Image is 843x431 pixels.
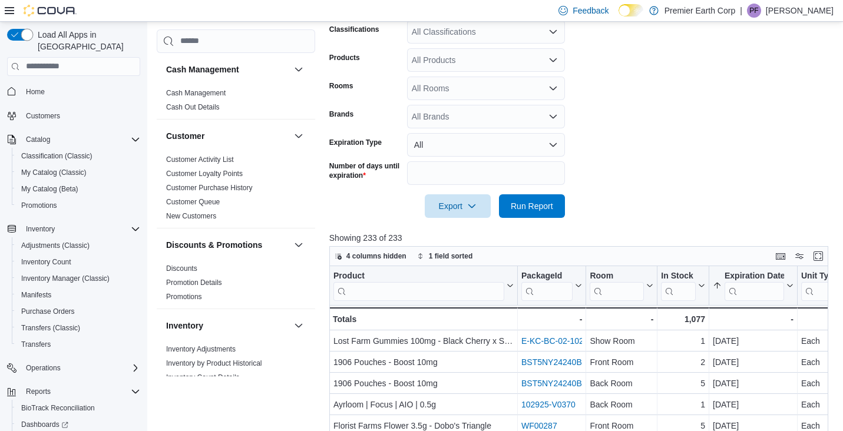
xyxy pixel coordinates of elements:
button: Open list of options [548,84,558,93]
div: Back Room [590,376,653,390]
button: Operations [2,360,145,376]
span: Classification (Classic) [21,151,92,161]
a: Customer Queue [166,198,220,206]
span: Adjustments (Classic) [21,241,90,250]
button: Open list of options [548,27,558,37]
span: Export [432,194,484,218]
a: Inventory Count [16,255,76,269]
div: Expiration Date [725,270,784,281]
span: Dark Mode [619,16,619,17]
button: Customers [2,107,145,124]
span: Manifests [21,290,51,300]
div: 1906 Pouches - Boost 10mg [333,355,514,369]
span: My Catalog (Beta) [16,182,140,196]
button: My Catalog (Beta) [12,181,145,197]
button: Promotions [12,197,145,214]
div: [DATE] [713,376,794,390]
button: Inventory [166,320,289,331]
a: Adjustments (Classic) [16,238,94,253]
button: Reports [2,383,145,400]
span: Run Report [511,200,553,212]
a: Promotions [166,293,202,301]
a: Inventory Manager (Classic) [16,271,114,286]
span: Customer Purchase History [166,183,253,193]
a: Transfers [16,337,55,352]
span: Purchase Orders [21,307,75,316]
button: PackageId [521,270,582,300]
button: Inventory [2,221,145,237]
input: Dark Mode [619,4,643,16]
button: Enter fullscreen [811,249,825,263]
label: Number of days until expiration [329,161,402,180]
a: Customer Loyalty Points [166,170,243,178]
a: BioTrack Reconciliation [16,401,100,415]
button: Reports [21,384,55,399]
a: Inventory by Product Historical [166,359,262,367]
div: Customer [157,152,315,228]
span: 1 field sorted [429,251,473,261]
a: BST5NY24240B-P [521,357,590,367]
span: Inventory Count [21,257,71,267]
a: Customer Purchase History [166,184,253,192]
a: New Customers [166,212,216,220]
button: BioTrack Reconciliation [12,400,145,416]
div: Back Room [590,397,653,412]
button: Export [425,194,491,218]
span: Customers [21,108,140,123]
span: New Customers [166,211,216,221]
a: My Catalog (Beta) [16,182,83,196]
span: Purchase Orders [16,304,140,319]
span: 4 columns hidden [346,251,406,261]
a: My Catalog (Classic) [16,165,91,180]
span: Customer Queue [166,197,220,207]
div: 1,077 [661,312,705,326]
span: Transfers (Classic) [16,321,140,335]
button: Inventory Manager (Classic) [12,270,145,287]
span: Classification (Classic) [16,149,140,163]
a: 102925-V0370 [521,400,576,409]
a: E-KC-BC-02-1024 [521,336,589,346]
button: Keyboard shortcuts [773,249,788,263]
span: Inventory Manager (Classic) [21,274,110,283]
button: In Stock Qty [661,270,705,300]
p: Showing 233 of 233 [329,232,834,244]
button: All [407,133,565,157]
div: In Stock Qty [661,270,696,300]
span: Customer Loyalty Points [166,169,243,178]
span: Inventory Count [16,255,140,269]
div: [DATE] [713,355,794,369]
span: Transfers [16,337,140,352]
button: Classification (Classic) [12,148,145,164]
button: Operations [21,361,65,375]
span: Promotions [16,198,140,213]
a: Classification (Classic) [16,149,97,163]
button: 4 columns hidden [330,249,411,263]
a: BST5NY24240B-P [521,379,590,388]
a: Home [21,85,49,99]
span: Load All Apps in [GEOGRAPHIC_DATA] [33,29,140,52]
label: Products [329,53,360,62]
button: Product [333,270,514,300]
span: Home [21,84,140,99]
p: Premier Earth Corp [665,4,736,18]
button: Open list of options [548,112,558,121]
button: Customer [292,129,306,143]
div: Room [590,270,644,281]
a: Purchase Orders [16,304,80,319]
button: Purchase Orders [12,303,145,320]
div: [DATE] [713,397,794,412]
label: Expiration Type [329,138,382,147]
span: Inventory [26,224,55,234]
button: Room [590,270,653,300]
button: Display options [792,249,806,263]
div: 1 [661,334,705,348]
div: Pauline Fonzi [747,4,761,18]
a: Transfers (Classic) [16,321,85,335]
div: Lost Farm Gummies 100mg - Black Cherry x Saltwater Taffy [333,334,514,348]
span: Adjustments (Classic) [16,238,140,253]
p: | [740,4,742,18]
a: Discounts [166,264,197,273]
a: Cash Management [166,89,226,97]
a: Customer Activity List [166,155,234,164]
